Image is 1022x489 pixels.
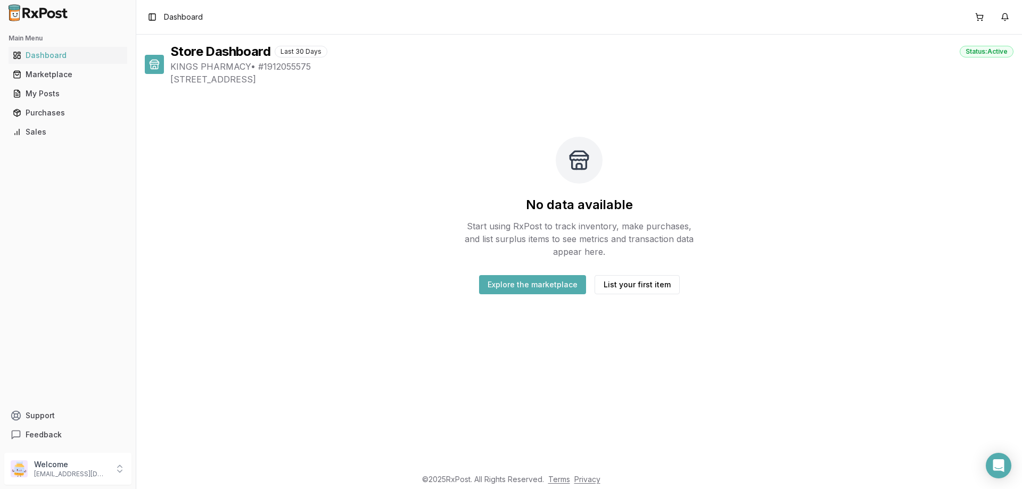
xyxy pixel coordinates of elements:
a: Sales [9,122,127,142]
h2: Main Menu [9,34,127,43]
button: Feedback [4,425,131,444]
button: Marketplace [4,66,131,83]
button: Sales [4,123,131,140]
button: Explore the marketplace [479,275,586,294]
a: Privacy [574,475,600,484]
a: Terms [548,475,570,484]
button: Dashboard [4,47,131,64]
div: My Posts [13,88,123,99]
h2: No data available [526,196,633,213]
button: List your first item [595,275,680,294]
div: Status: Active [960,46,1013,57]
span: Dashboard [164,12,203,22]
div: Last 30 Days [275,46,327,57]
button: Support [4,406,131,425]
span: [STREET_ADDRESS] [170,73,1013,86]
nav: breadcrumb [164,12,203,22]
img: User avatar [11,460,28,477]
span: Feedback [26,429,62,440]
a: My Posts [9,84,127,103]
p: Start using RxPost to track inventory, make purchases, and list surplus items to see metrics and ... [460,220,698,258]
span: KINGS PHARMACY • # 1912055575 [170,60,1013,73]
h1: Store Dashboard [170,43,270,60]
div: Marketplace [13,69,123,80]
a: Marketplace [9,65,127,84]
button: Purchases [4,104,131,121]
p: Welcome [34,459,108,470]
p: [EMAIL_ADDRESS][DOMAIN_NAME] [34,470,108,478]
button: My Posts [4,85,131,102]
div: Purchases [13,107,123,118]
a: Purchases [9,103,127,122]
div: Open Intercom Messenger [986,453,1011,478]
div: Dashboard [13,50,123,61]
div: Sales [13,127,123,137]
a: Dashboard [9,46,127,65]
img: RxPost Logo [4,4,72,21]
